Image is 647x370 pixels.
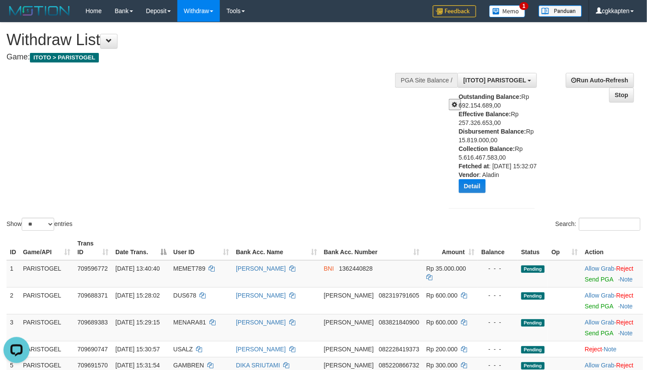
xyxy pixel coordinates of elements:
td: · [582,341,643,357]
td: · [582,260,643,288]
th: Op: activate to sort column ascending [548,236,582,260]
span: · [585,292,616,299]
span: Rp 300.000 [426,362,457,369]
h1: Withdraw List [7,31,423,49]
h4: Game: [7,53,423,62]
a: [PERSON_NAME] [236,265,286,272]
a: Reject [616,362,634,369]
th: Status [518,236,548,260]
span: ITOTO > PARISTOGEL [30,53,99,62]
span: MEMET789 [173,265,206,272]
span: 1 [520,2,529,10]
td: 1 [7,260,20,288]
th: Date Trans.: activate to sort column descending [112,236,170,260]
b: Vendor [459,171,479,178]
span: Rp 600.000 [426,319,457,326]
th: Bank Acc. Name: activate to sort column ascending [232,236,320,260]
span: [DATE] 13:40:40 [115,265,160,272]
a: Note [620,330,633,337]
span: [PERSON_NAME] [324,362,374,369]
td: PARISTOGEL [20,287,74,314]
span: Rp 600.000 [426,292,457,299]
span: BNI [324,265,334,272]
img: Feedback.jpg [433,5,476,17]
span: 709690747 [78,346,108,353]
span: Pending [521,292,545,300]
th: Bank Acc. Number: activate to sort column ascending [320,236,423,260]
span: · [585,362,616,369]
a: Send PGA [585,303,613,310]
span: Pending [521,265,545,273]
div: - - - [481,264,514,273]
span: Copy 082228419373 to clipboard [379,346,419,353]
span: Pending [521,319,545,327]
img: MOTION_logo.png [7,4,72,17]
td: PARISTOGEL [20,341,74,357]
b: Collection Balance: [459,145,515,152]
th: Balance [478,236,518,260]
a: Reject [616,319,634,326]
span: Copy 1362440828 to clipboard [339,265,373,272]
span: [PERSON_NAME] [324,346,374,353]
a: Stop [609,88,634,102]
span: [DATE] 15:28:02 [115,292,160,299]
a: Allow Grab [585,265,614,272]
b: Outstanding Balance: [459,93,522,100]
a: Note [604,346,617,353]
span: Pending [521,346,545,354]
th: User ID: activate to sort column ascending [170,236,232,260]
div: - - - [481,291,514,300]
a: Reject [585,346,602,353]
span: Rp 200.000 [426,346,457,353]
span: MENARA81 [173,319,206,326]
span: Copy 082319791605 to clipboard [379,292,419,299]
th: Amount: activate to sort column ascending [423,236,478,260]
div: - - - [481,361,514,370]
a: Allow Grab [585,319,614,326]
label: Search: [556,218,640,231]
span: 709596772 [78,265,108,272]
div: PGA Site Balance / [395,73,457,88]
a: Note [620,303,633,310]
b: Disbursement Balance: [459,128,526,135]
a: [PERSON_NAME] [236,319,286,326]
span: [PERSON_NAME] [324,319,374,326]
th: Game/API: activate to sort column ascending [20,236,74,260]
span: GAMBREN [173,362,204,369]
button: Detail [459,179,486,193]
td: 2 [7,287,20,314]
a: Run Auto-Refresh [566,73,634,88]
img: Button%20Memo.svg [489,5,526,17]
td: · [582,314,643,341]
input: Search: [579,218,640,231]
a: Send PGA [585,330,613,337]
span: · [585,265,616,272]
th: ID [7,236,20,260]
a: Send PGA [585,276,613,283]
a: Allow Grab [585,362,614,369]
td: · [582,287,643,314]
label: Show entries [7,218,72,231]
a: Reject [616,292,634,299]
td: PARISTOGEL [20,260,74,288]
a: [PERSON_NAME] [236,346,286,353]
span: [DATE] 15:29:15 [115,319,160,326]
span: Copy 083821840900 to clipboard [379,319,419,326]
td: PARISTOGEL [20,314,74,341]
b: Effective Balance: [459,111,511,118]
th: Trans ID: activate to sort column ascending [74,236,112,260]
span: [DATE] 15:30:57 [115,346,160,353]
img: panduan.png [539,5,582,17]
th: Action [582,236,643,260]
b: Fetched at [459,163,489,170]
span: 709688371 [78,292,108,299]
button: Open LiveChat chat widget [3,3,29,29]
span: · [585,319,616,326]
select: Showentries [22,218,54,231]
span: [ITOTO] PARISTOGEL [463,77,526,84]
a: DIKA SRIUTAMI [236,362,280,369]
td: 3 [7,314,20,341]
span: [DATE] 15:31:54 [115,362,160,369]
span: Copy 085220866732 to clipboard [379,362,419,369]
span: 709691570 [78,362,108,369]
